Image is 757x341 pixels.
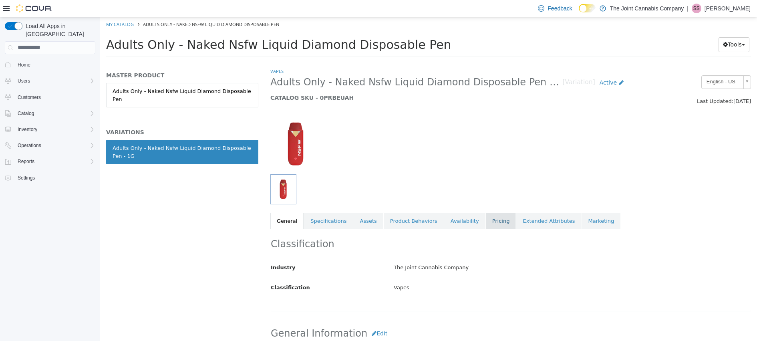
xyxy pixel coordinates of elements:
span: Active [499,62,517,69]
button: Home [2,59,99,71]
button: Edit [267,309,292,324]
span: Adults Only - Naked Nsfw Liquid Diamond Disposable Pen [43,4,179,10]
a: Product Behaviors [284,196,344,212]
h2: General Information [171,309,650,324]
button: Settings [2,172,99,184]
span: Adults Only - Naked Nsfw Liquid Diamond Disposable Pen [6,20,351,34]
p: | [687,4,689,13]
div: Sagar Sanghera [692,4,701,13]
span: Settings [14,173,95,183]
a: Extended Attributes [416,196,481,212]
span: Adults Only - Naked Nsfw Liquid Diamond Disposable Pen - 1G [170,59,462,71]
a: Marketing [482,196,521,212]
a: Adults Only - Naked Nsfw Liquid Diamond Disposable Pen [6,66,158,90]
span: Customers [14,92,95,102]
span: Home [18,62,30,68]
span: Customers [18,94,41,101]
p: [PERSON_NAME] [705,4,751,13]
a: English - US [601,58,651,72]
a: General [170,196,203,212]
span: Home [14,60,95,70]
button: Inventory [14,125,40,134]
button: Users [14,76,33,86]
div: The Joint Cannabis Company [288,244,656,258]
nav: Complex example [5,56,95,205]
span: [DATE] [633,81,651,87]
span: Users [14,76,95,86]
span: Catalog [14,109,95,118]
a: Feedback [535,0,575,16]
button: Reports [14,157,38,166]
span: Classification [171,267,210,273]
span: English - US [602,59,640,71]
h5: VARIATIONS [6,111,158,119]
span: Feedback [548,4,572,12]
input: Dark Mode [579,4,596,12]
span: Users [18,78,30,84]
button: Catalog [14,109,37,118]
span: Industry [171,247,195,253]
span: Reports [18,158,34,165]
a: Pricing [386,196,416,212]
h5: CATALOG SKU - 0PRBEUAH [170,77,528,84]
a: Availability [344,196,385,212]
img: Cova [16,4,52,12]
a: My Catalog [6,4,34,10]
button: Operations [14,141,44,150]
span: Last Updated: [597,81,633,87]
button: Catalog [2,108,99,119]
span: Inventory [14,125,95,134]
span: SS [693,4,700,13]
button: Inventory [2,124,99,135]
div: Adults Only - Naked Nsfw Liquid Diamond Disposable Pen - 1G [12,127,152,143]
a: Vapes [170,51,183,57]
button: Tools [618,20,649,35]
a: Settings [14,173,38,183]
span: Operations [14,141,95,150]
span: Operations [18,142,41,149]
button: Users [2,75,99,87]
div: Vapes [288,264,656,278]
span: Load All Apps in [GEOGRAPHIC_DATA] [22,22,95,38]
span: Inventory [18,126,37,133]
a: Specifications [204,196,253,212]
a: Assets [253,196,283,212]
img: 150 [170,97,221,157]
button: Reports [2,156,99,167]
span: Settings [18,175,35,181]
h5: MASTER PRODUCT [6,54,158,62]
a: Customers [14,93,44,102]
p: The Joint Cannabis Company [610,4,684,13]
span: Reports [14,157,95,166]
a: Home [14,60,34,70]
h2: Classification [171,221,650,233]
small: [Variation] [462,62,495,69]
button: Customers [2,91,99,103]
span: Catalog [18,110,34,117]
button: Operations [2,140,99,151]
